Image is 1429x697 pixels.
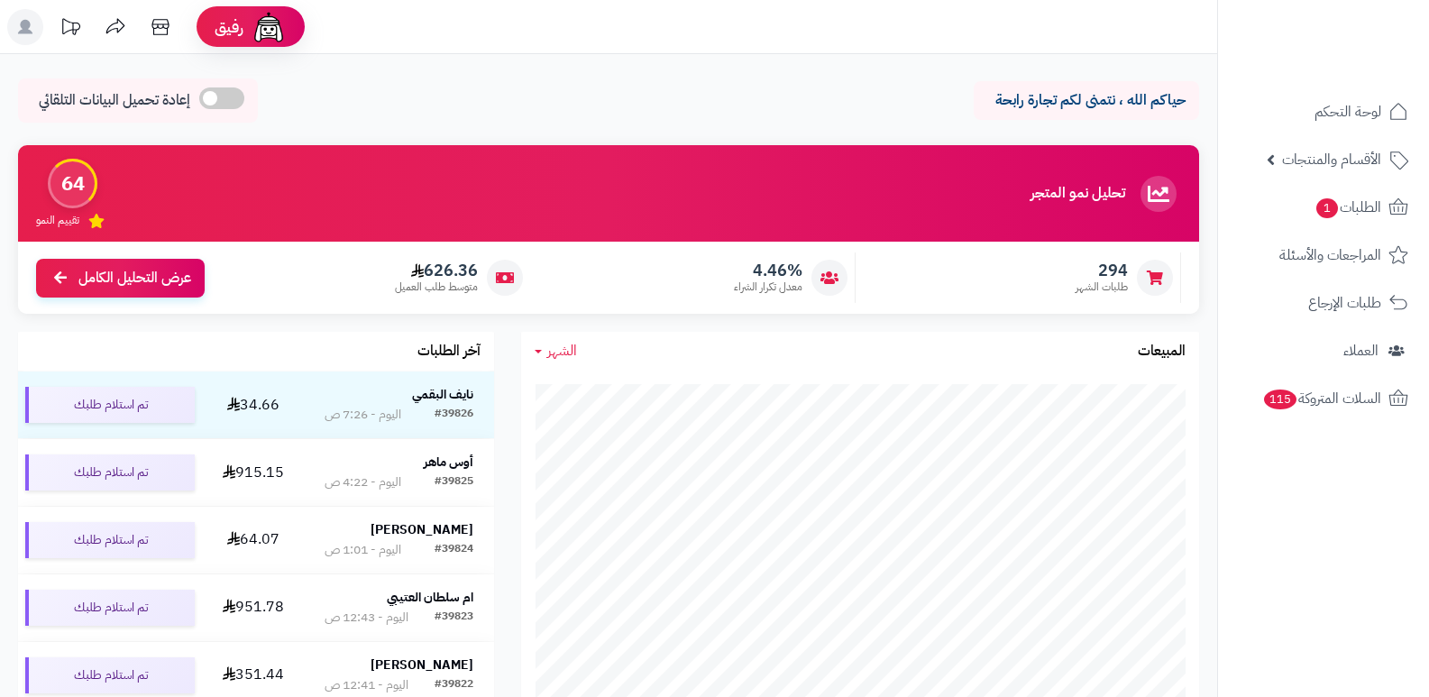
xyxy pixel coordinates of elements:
[1229,281,1418,325] a: طلبات الإرجاع
[1076,261,1128,280] span: 294
[412,385,473,404] strong: نايف البقمي
[424,453,473,472] strong: أوس ماهر
[1229,234,1418,277] a: المراجعات والأسئلة
[1314,99,1381,124] span: لوحة التحكم
[25,522,195,558] div: تم استلام طلبك
[435,609,473,627] div: #39823
[1308,290,1381,316] span: طلبات الإرجاع
[1229,329,1418,372] a: العملاء
[25,590,195,626] div: تم استلام طلبك
[325,676,408,694] div: اليوم - 12:41 ص
[395,261,478,280] span: 626.36
[1031,186,1125,202] h3: تحليل نمو المتجر
[1076,280,1128,295] span: طلبات الشهر
[325,609,408,627] div: اليوم - 12:43 ص
[1316,198,1338,218] span: 1
[1343,338,1379,363] span: العملاء
[25,387,195,423] div: تم استلام طلبك
[417,344,481,360] h3: آخر الطلبات
[371,520,473,539] strong: [PERSON_NAME]
[36,259,205,298] a: عرض التحليل الكامل
[734,261,802,280] span: 4.46%
[535,341,577,362] a: الشهر
[1229,90,1418,133] a: لوحة التحكم
[25,657,195,693] div: تم استلام طلبك
[1229,186,1418,229] a: الطلبات1
[1229,377,1418,420] a: السلات المتروكة115
[25,454,195,491] div: تم استلام طلبك
[251,9,287,45] img: ai-face.png
[1262,386,1381,411] span: السلات المتروكة
[78,268,191,289] span: عرض التحليل الكامل
[215,16,243,38] span: رفيق
[395,280,478,295] span: متوسط طلب العميل
[987,90,1186,111] p: حياكم الله ، نتمنى لكم تجارة رابحة
[48,9,93,50] a: تحديثات المنصة
[547,340,577,362] span: الشهر
[36,213,79,228] span: تقييم النمو
[202,439,305,506] td: 915.15
[1314,195,1381,220] span: الطلبات
[1282,147,1381,172] span: الأقسام والمنتجات
[202,371,305,438] td: 34.66
[435,406,473,424] div: #39826
[435,676,473,694] div: #39822
[435,541,473,559] div: #39824
[325,473,401,491] div: اليوم - 4:22 ص
[39,90,190,111] span: إعادة تحميل البيانات التلقائي
[1138,344,1186,360] h3: المبيعات
[202,507,305,573] td: 64.07
[734,280,802,295] span: معدل تكرار الشراء
[325,406,401,424] div: اليوم - 7:26 ص
[435,473,473,491] div: #39825
[325,541,401,559] div: اليوم - 1:01 ص
[387,588,473,607] strong: ام سلطان العتيبي
[1279,243,1381,268] span: المراجعات والأسئلة
[202,574,305,641] td: 951.78
[371,656,473,674] strong: [PERSON_NAME]
[1264,390,1296,409] span: 115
